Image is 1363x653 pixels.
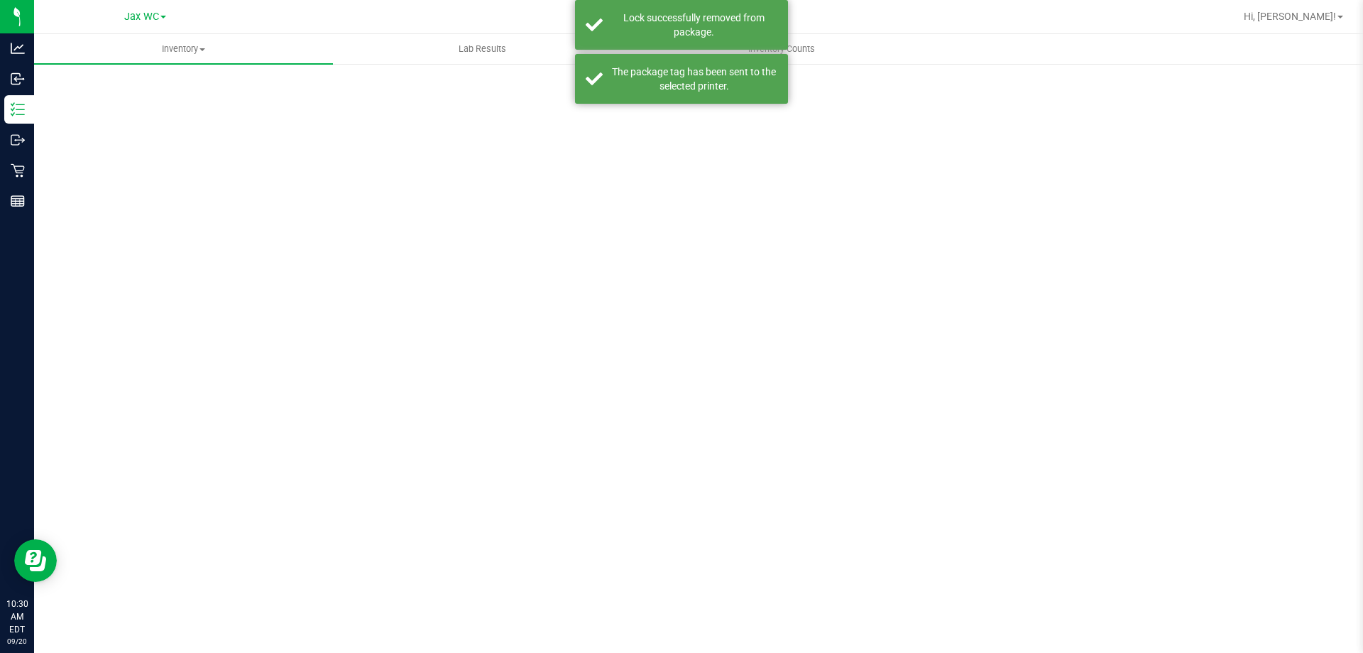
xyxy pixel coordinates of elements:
[11,163,25,178] inline-svg: Retail
[439,43,525,55] span: Lab Results
[611,11,777,39] div: Lock successfully removed from package.
[124,11,159,23] span: Jax WC
[333,34,632,64] a: Lab Results
[34,43,333,55] span: Inventory
[14,539,57,582] iframe: Resource center
[11,102,25,117] inline-svg: Inventory
[11,41,25,55] inline-svg: Analytics
[11,72,25,86] inline-svg: Inbound
[1244,11,1336,22] span: Hi, [PERSON_NAME]!
[11,194,25,208] inline-svg: Reports
[611,65,777,93] div: The package tag has been sent to the selected printer.
[6,598,28,636] p: 10:30 AM EDT
[34,34,333,64] a: Inventory
[6,636,28,647] p: 09/20
[11,133,25,147] inline-svg: Outbound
